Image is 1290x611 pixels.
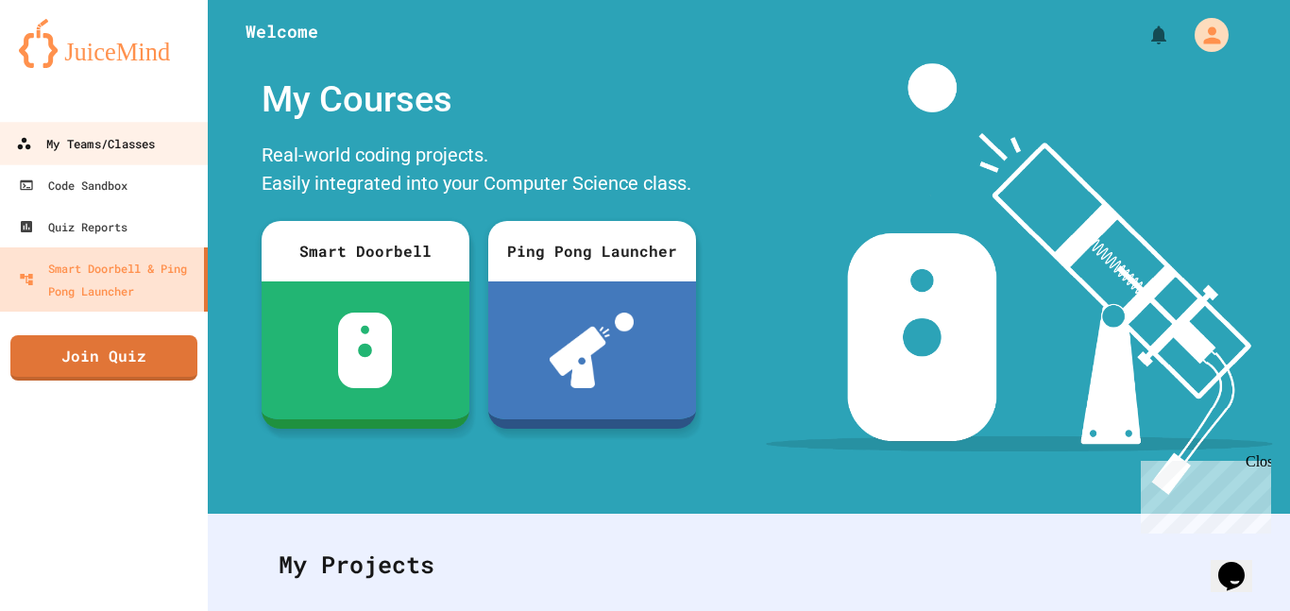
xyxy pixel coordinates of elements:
[260,528,1238,602] div: My Projects
[19,19,189,68] img: logo-orange.svg
[550,313,634,388] img: ppl-with-ball.png
[252,136,705,207] div: Real-world coding projects. Easily integrated into your Computer Science class.
[338,313,392,388] img: sdb-white.svg
[1112,19,1175,51] div: My Notifications
[1211,535,1271,592] iframe: chat widget
[1133,453,1271,534] iframe: chat widget
[19,174,127,196] div: Code Sandbox
[1175,13,1233,57] div: My Account
[19,257,196,302] div: Smart Doorbell & Ping Pong Launcher
[19,215,127,238] div: Quiz Reports
[488,221,696,281] div: Ping Pong Launcher
[8,8,130,120] div: Chat with us now!Close
[262,221,469,281] div: Smart Doorbell
[252,63,705,136] div: My Courses
[10,335,197,381] a: Join Quiz
[766,63,1272,495] img: banner-image-my-projects.png
[16,132,155,156] div: My Teams/Classes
